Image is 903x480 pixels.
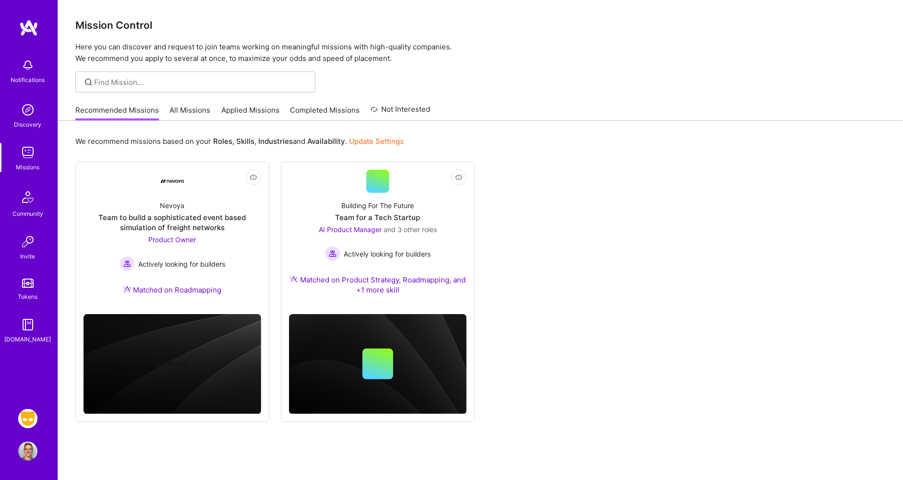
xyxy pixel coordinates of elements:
img: cover [84,314,261,414]
img: Community [16,186,39,209]
img: Invite [18,232,37,251]
i: icon EyeClosed [455,174,463,181]
div: Matched on Product Strategy, Roadmapping, and +1 more skill [289,275,467,295]
img: teamwork [18,143,37,162]
img: Ateam Purple Icon [290,275,298,283]
i: icon SearchGrey [83,77,94,88]
span: Actively looking for builders [344,249,431,259]
div: Team for a Tech Startup [336,212,421,222]
p: Here you can discover and request to join teams working on meaningful missions with high-quality ... [75,41,886,64]
a: Recommended Missions [75,105,159,121]
img: Ateam Purple Icon [123,285,131,293]
a: User Avatar [16,442,40,461]
img: discovery [18,100,37,119]
b: Skills [236,137,254,146]
h3: Mission Control [75,19,886,31]
a: Grindr: Product & Marketing [16,409,40,428]
b: Roles [213,137,232,146]
div: Tokens [18,292,38,302]
span: Actively looking for builders [139,259,226,269]
a: Completed Missions [290,105,360,121]
div: Team to build a sophisticated event based simulation of freight networks [84,212,261,233]
div: [DOMAIN_NAME] [5,334,51,344]
div: Matched on Roadmapping [123,285,222,295]
a: Not Interested [371,104,431,121]
div: Discovery [14,119,42,129]
a: Applied Missions [221,105,279,121]
p: We recommend missions based on your , , and . [75,136,404,146]
div: Notifications [11,75,45,85]
div: Missions [16,162,40,172]
img: Actively looking for builders [325,246,340,261]
a: Update Settings [349,137,404,146]
div: Community [12,209,43,219]
div: Nevoya [160,200,185,211]
b: Availability [307,137,345,146]
img: Company logo [157,349,188,379]
img: bell [18,56,37,75]
a: All Missions [170,105,211,121]
div: Building For The Future [342,200,414,211]
span: Product Owner [149,235,196,244]
img: Company Logo [161,179,184,183]
i: icon EyeClosed [250,174,257,181]
a: Building For The FutureTeam for a Tech StartupAI Product Manager and 3 other rolesActively lookin... [289,170,467,306]
input: Find Mission... [95,77,308,87]
b: Industries [258,137,293,146]
span: and 3 other roles [384,225,437,234]
a: Company LogoNevoyaTeam to build a sophisticated event based simulation of freight networksProduct... [84,170,261,306]
img: User Avatar [18,442,37,461]
img: guide book [18,315,37,334]
img: tokens [22,279,34,288]
img: Grindr: Product & Marketing [18,409,37,428]
div: Invite [21,251,36,261]
img: logo [19,19,38,36]
img: Actively looking for builders [120,256,135,271]
img: cover [289,314,467,414]
span: AI Product Manager [319,225,382,234]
